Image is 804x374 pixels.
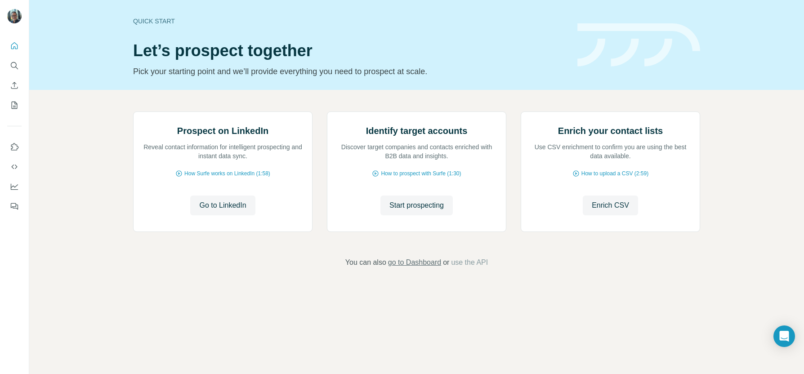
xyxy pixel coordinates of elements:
[381,169,461,178] span: How to prospect with Surfe (1:30)
[133,65,567,78] p: Pick your starting point and we’ll provide everything you need to prospect at scale.
[190,196,255,215] button: Go to LinkedIn
[592,200,629,211] span: Enrich CSV
[443,257,449,268] span: or
[366,125,468,137] h2: Identify target accounts
[133,17,567,26] div: Quick start
[7,198,22,214] button: Feedback
[581,169,648,178] span: How to upload a CSV (2:59)
[389,200,444,211] span: Start prospecting
[7,178,22,195] button: Dashboard
[199,200,246,211] span: Go to LinkedIn
[345,257,386,268] span: You can also
[184,169,270,178] span: How Surfe works on LinkedIn (1:58)
[7,9,22,23] img: Avatar
[7,58,22,74] button: Search
[451,257,488,268] button: use the API
[583,196,638,215] button: Enrich CSV
[336,142,497,160] p: Discover target companies and contacts enriched with B2B data and insights.
[773,325,795,347] div: Open Intercom Messenger
[133,42,567,60] h1: Let’s prospect together
[7,97,22,113] button: My lists
[7,77,22,93] button: Enrich CSV
[7,38,22,54] button: Quick start
[7,139,22,155] button: Use Surfe on LinkedIn
[530,142,691,160] p: Use CSV enrichment to confirm you are using the best data available.
[380,196,453,215] button: Start prospecting
[388,257,441,268] button: go to Dashboard
[558,125,663,137] h2: Enrich your contact lists
[7,159,22,175] button: Use Surfe API
[143,142,303,160] p: Reveal contact information for intelligent prospecting and instant data sync.
[577,23,700,67] img: banner
[177,125,268,137] h2: Prospect on LinkedIn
